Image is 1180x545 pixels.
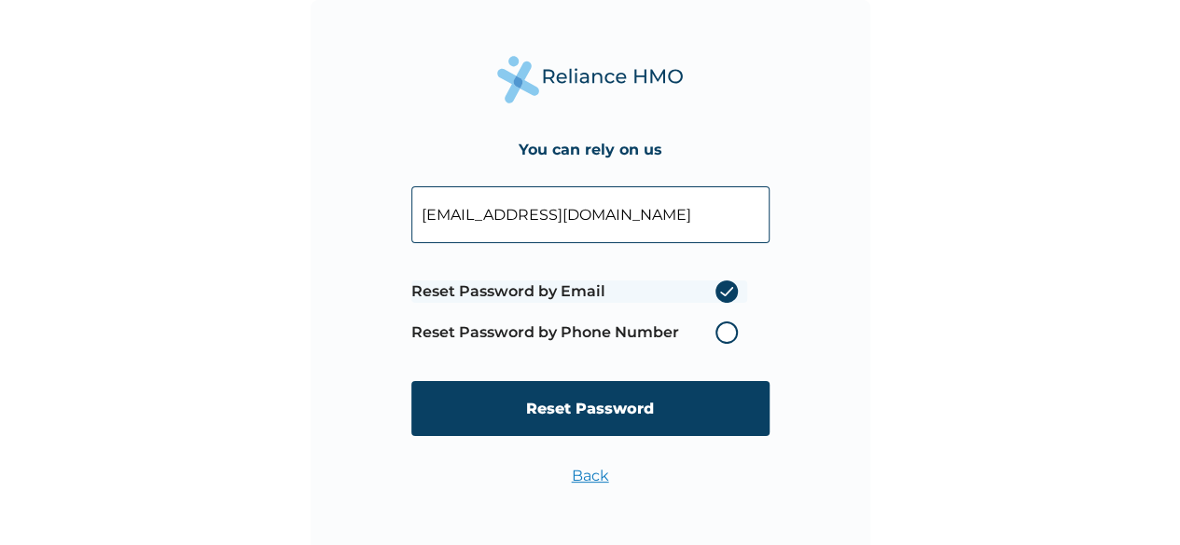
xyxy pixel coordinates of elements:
img: Reliance Health's Logo [497,56,684,103]
input: Reset Password [411,381,770,436]
a: Back [572,467,609,484]
input: Your Enrollee ID or Email Address [411,186,770,243]
span: Password reset method [411,271,747,353]
label: Reset Password by Email [411,280,747,303]
label: Reset Password by Phone Number [411,321,747,344]
h4: You can rely on us [519,141,662,158]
